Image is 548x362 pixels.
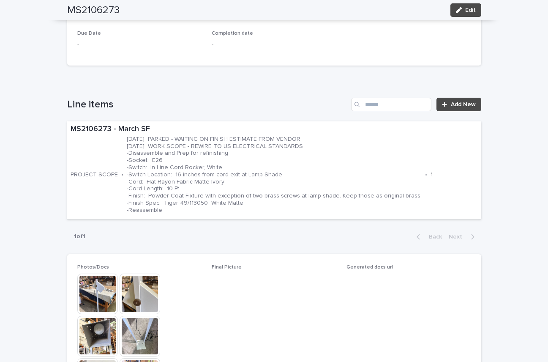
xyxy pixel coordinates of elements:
[450,3,481,17] button: Edit
[212,40,336,49] p: -
[67,121,481,219] a: MS2106273 - March SFPROJECT SCOPE•[DATE] PARKED - WAITING ON FINISH ESTIMATE FROM VENDOR [DATE] W...
[77,40,202,49] p: -
[431,171,433,178] p: 1
[424,234,442,240] span: Back
[451,101,476,107] span: Add New
[449,234,467,240] span: Next
[67,4,120,16] h2: MS2106273
[67,99,348,111] h1: Line items
[346,274,471,282] p: -
[77,265,109,270] span: Photos/Docs
[121,171,123,178] p: •
[212,265,242,270] span: Final Picture
[212,274,336,282] p: -
[425,171,427,178] p: •
[71,171,118,178] p: PROJECT SCOPE
[212,31,253,36] span: Completion date
[410,233,445,241] button: Back
[465,7,476,13] span: Edit
[436,98,481,111] a: Add New
[346,265,393,270] span: Generated docs url
[71,125,478,134] p: MS2106273 - March SF
[67,226,92,247] p: 1 of 1
[77,31,101,36] span: Due Date
[445,233,481,241] button: Next
[127,136,422,214] p: [DATE] PARKED - WAITING ON FINISH ESTIMATE FROM VENDOR [DATE] WORK SCOPE - REWIRE TO US ELECTRICA...
[351,98,431,111] input: Search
